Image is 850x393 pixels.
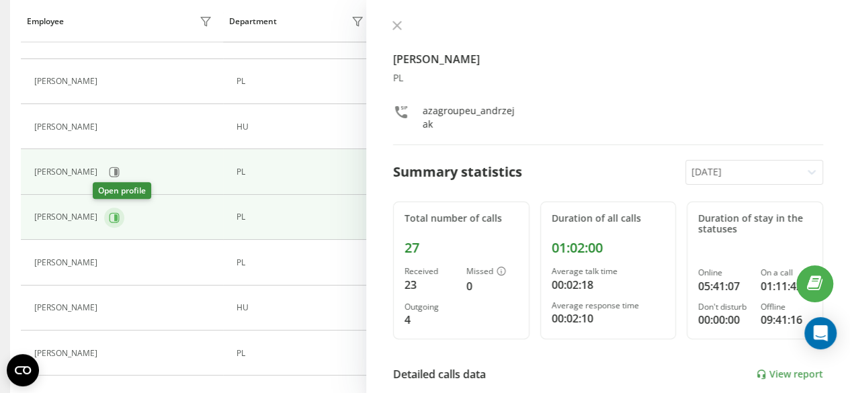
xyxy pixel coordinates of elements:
[405,240,518,256] div: 27
[34,122,101,132] div: [PERSON_NAME]
[237,212,368,222] div: PL
[229,17,277,26] div: Department
[237,77,368,86] div: PL
[34,258,101,267] div: [PERSON_NAME]
[34,212,101,222] div: [PERSON_NAME]
[698,278,749,294] div: 05:41:07
[804,317,837,349] div: Open Intercom Messenger
[466,267,517,277] div: Missed
[237,167,368,177] div: PL
[698,268,749,277] div: Online
[405,312,456,328] div: 4
[237,303,368,312] div: HU
[698,213,812,236] div: Duration of stay in the statuses
[237,258,368,267] div: PL
[756,369,823,380] a: View report
[34,77,101,86] div: [PERSON_NAME]
[552,213,665,224] div: Duration of all calls
[405,277,456,293] div: 23
[393,51,823,67] h4: [PERSON_NAME]
[34,349,101,358] div: [PERSON_NAME]
[34,167,101,177] div: [PERSON_NAME]
[698,312,749,328] div: 00:00:00
[7,354,39,386] button: Open CMP widget
[34,303,101,312] div: [PERSON_NAME]
[466,278,517,294] div: 0
[393,162,522,182] div: Summary statistics
[761,268,812,277] div: On a call
[237,349,368,358] div: PL
[761,312,812,328] div: 09:41:16
[405,213,518,224] div: Total number of calls
[405,267,456,276] div: Received
[698,302,749,312] div: Don't disturb
[552,301,665,310] div: Average response time
[405,302,456,312] div: Outgoing
[27,17,64,26] div: Employee
[552,240,665,256] div: 01:02:00
[552,267,665,276] div: Average talk time
[237,122,368,132] div: HU
[423,104,519,131] div: azagroupeu_andrzejak
[393,73,823,84] div: PL
[393,366,486,382] div: Detailed calls data
[552,310,665,326] div: 00:02:10
[761,302,812,312] div: Offline
[552,277,665,293] div: 00:02:18
[93,182,151,199] div: Open profile
[761,278,812,294] div: 01:11:42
